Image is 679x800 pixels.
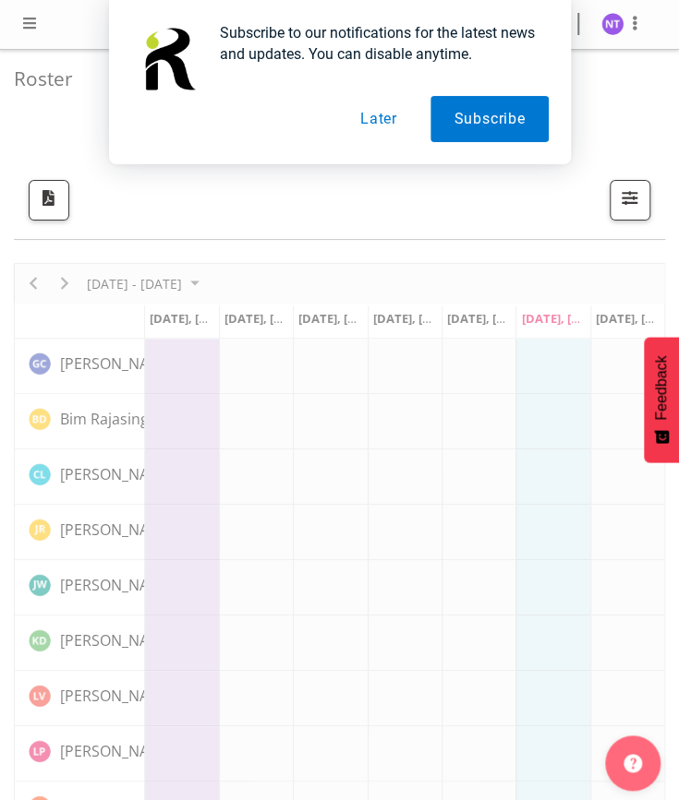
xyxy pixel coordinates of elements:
img: help-xxl-2.png [624,754,642,772]
button: Subscribe [430,96,548,142]
button: Download a PDF of the roster according to the set date range. [29,180,69,221]
span: Feedback [653,355,670,420]
button: Filter Shifts [610,180,650,221]
button: Later [337,96,420,142]
img: notification icon [131,22,205,96]
div: Subscribe to our notifications for the latest news and updates. You can disable anytime. [205,22,549,65]
button: Feedback - Show survey [644,337,679,462]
